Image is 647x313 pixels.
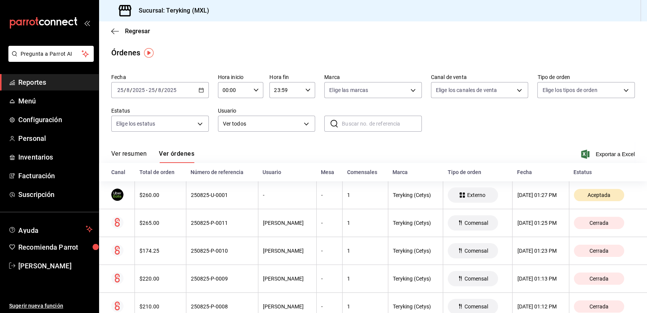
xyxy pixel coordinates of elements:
[191,169,253,175] div: Número de referencia
[148,87,155,93] input: --
[191,248,253,254] div: 250825-P-0010
[84,20,90,26] button: open_drawer_menu
[139,303,181,310] div: $210.00
[517,276,564,282] div: [DATE] 01:13 PM
[393,303,439,310] div: Teryking (Cetys)
[130,87,132,93] span: /
[18,96,93,106] span: Menú
[218,108,315,113] label: Usuario
[9,302,93,310] span: Sugerir nueva función
[461,303,491,310] span: Comensal
[263,248,312,254] div: [PERSON_NAME]
[144,48,154,58] img: Tooltip marker
[586,303,612,310] span: Cerrada
[18,152,93,162] span: Inventarios
[191,192,253,198] div: 250825-U-0001
[263,303,312,310] div: [PERSON_NAME]
[164,87,177,93] input: ----
[347,169,383,175] div: Comensales
[126,87,130,93] input: --
[573,169,635,175] div: Estatus
[155,87,157,93] span: /
[191,303,253,310] div: 250825-P-0008
[347,276,383,282] div: 1
[461,276,491,282] span: Comensal
[111,47,140,58] div: Órdenes
[321,276,338,282] div: -
[132,87,145,93] input: ----
[18,224,83,234] span: Ayuda
[448,169,508,175] div: Tipo de orden
[347,303,383,310] div: 1
[111,150,194,163] div: navigation tabs
[139,192,181,198] div: $260.00
[321,303,338,310] div: -
[517,303,564,310] div: [DATE] 01:12 PM
[517,169,564,175] div: Fecha
[18,77,93,87] span: Reportes
[18,115,93,125] span: Configuración
[436,86,497,94] span: Elige los canales de venta
[146,87,147,93] span: -
[133,6,209,15] h3: Sucursal: Teryking (MXL)
[111,108,209,113] label: Estatus
[223,120,301,128] span: Ver todos
[393,220,439,226] div: Teryking (Cetys)
[162,87,164,93] span: /
[585,192,613,198] span: Aceptada
[342,116,422,131] input: Buscar no. de referencia
[111,27,150,35] button: Regresar
[263,220,312,226] div: [PERSON_NAME]
[329,86,368,94] span: Elige las marcas
[393,192,439,198] div: Teryking (Cetys)
[18,171,93,181] span: Facturación
[111,169,130,175] div: Canal
[537,74,635,80] label: Tipo de orden
[18,189,93,200] span: Suscripción
[517,192,564,198] div: [DATE] 01:27 PM
[393,248,439,254] div: Teryking (Cetys)
[158,87,162,93] input: --
[263,276,312,282] div: [PERSON_NAME]
[111,150,147,163] button: Ver resumen
[18,242,93,252] span: Recomienda Parrot
[321,248,338,254] div: -
[139,276,181,282] div: $220.00
[586,248,612,254] span: Cerrada
[125,27,150,35] span: Regresar
[461,248,491,254] span: Comensal
[324,74,422,80] label: Marca
[321,169,338,175] div: Mesa
[21,50,82,58] span: Pregunta a Parrot AI
[139,169,181,175] div: Total de orden
[517,220,564,226] div: [DATE] 01:25 PM
[191,276,253,282] div: 250825-P-0009
[393,276,439,282] div: Teryking (Cetys)
[124,87,126,93] span: /
[5,55,94,63] a: Pregunta a Parrot AI
[586,276,612,282] span: Cerrada
[347,220,383,226] div: 1
[321,192,338,198] div: -
[8,46,94,62] button: Pregunta a Parrot AI
[347,192,383,198] div: 1
[139,248,181,254] div: $174.25
[18,261,93,271] span: [PERSON_NAME]
[159,150,194,163] button: Ver órdenes
[431,74,528,80] label: Canal de venta
[583,150,635,159] button: Exportar a Excel
[542,86,597,94] span: Elige los tipos de orden
[139,220,181,226] div: $265.00
[263,169,312,175] div: Usuario
[464,192,488,198] span: Externo
[18,133,93,144] span: Personal
[517,248,564,254] div: [DATE] 01:23 PM
[218,74,264,80] label: Hora inicio
[461,220,491,226] span: Comensal
[586,220,612,226] span: Cerrada
[269,74,315,80] label: Hora fin
[263,192,312,198] div: -
[321,220,338,226] div: -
